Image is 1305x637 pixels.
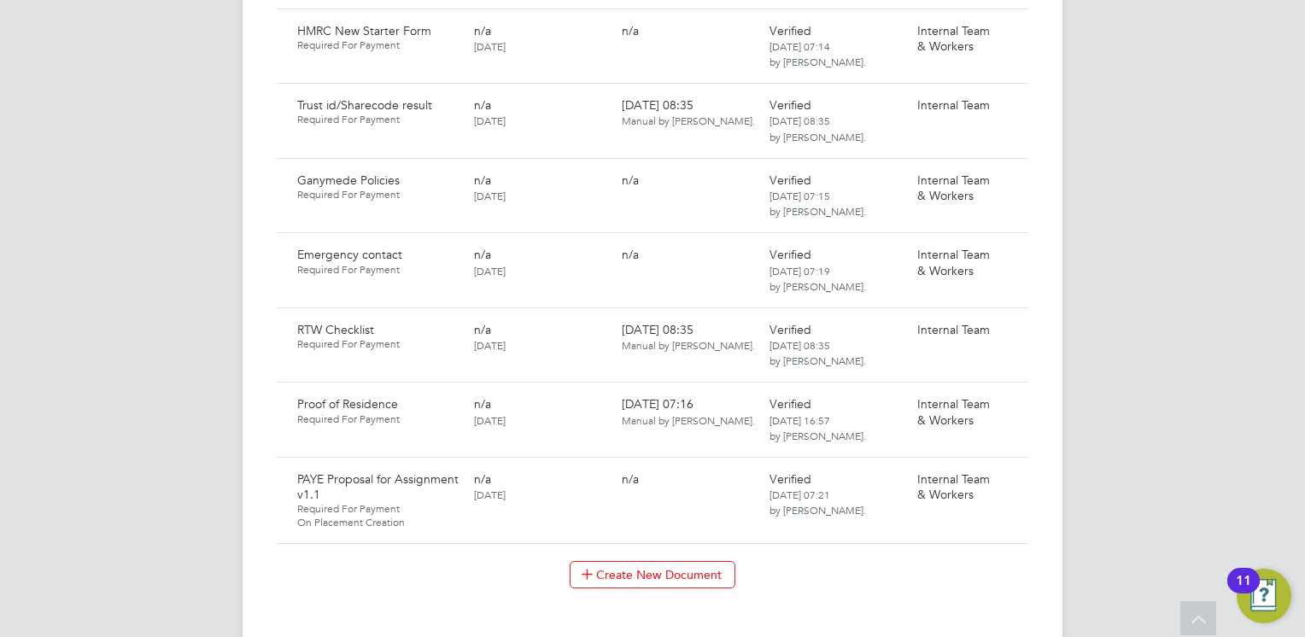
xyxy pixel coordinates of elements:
[770,338,866,367] span: [DATE] 08:35 by [PERSON_NAME].
[297,172,400,188] span: Ganymede Policies
[622,97,755,128] span: [DATE] 08:35
[917,396,990,427] span: Internal Team & Workers
[917,247,990,278] span: Internal Team & Workers
[770,114,866,143] span: [DATE] 08:35 by [PERSON_NAME].
[474,172,491,188] span: n/a
[474,39,506,53] span: [DATE]
[622,23,639,38] span: n/a
[770,488,866,517] span: [DATE] 07:21 by [PERSON_NAME].
[474,413,506,427] span: [DATE]
[622,338,755,352] span: Manual by [PERSON_NAME].
[474,322,491,337] span: n/a
[622,247,639,262] span: n/a
[622,322,755,353] span: [DATE] 08:35
[474,114,506,127] span: [DATE]
[770,322,811,337] span: Verified
[297,247,402,262] span: Emergency contact
[297,188,460,202] span: Required For Payment
[770,471,811,487] span: Verified
[474,488,506,501] span: [DATE]
[474,189,506,202] span: [DATE]
[622,396,755,427] span: [DATE] 07:16
[474,338,506,352] span: [DATE]
[770,189,866,218] span: [DATE] 07:15 by [PERSON_NAME].
[917,97,990,113] span: Internal Team
[622,471,639,487] span: n/a
[770,172,811,188] span: Verified
[770,97,811,113] span: Verified
[474,264,506,278] span: [DATE]
[1237,569,1291,623] button: Open Resource Center, 11 new notifications
[917,23,990,54] span: Internal Team & Workers
[770,39,866,68] span: [DATE] 07:14 by [PERSON_NAME].
[297,23,431,38] span: HMRC New Starter Form
[917,471,990,502] span: Internal Team & Workers
[297,412,460,426] span: Required For Payment
[474,247,491,262] span: n/a
[297,38,460,52] span: Required For Payment
[474,471,491,487] span: n/a
[297,337,460,351] span: Required For Payment
[297,516,460,529] span: On Placement Creation
[622,172,639,188] span: n/a
[297,502,460,516] span: Required For Payment
[1236,581,1251,603] div: 11
[570,561,735,588] button: Create New Document
[770,23,811,38] span: Verified
[770,247,811,262] span: Verified
[297,322,374,337] span: RTW Checklist
[297,471,459,502] span: PAYE Proposal for Assignment v1.1
[917,172,990,203] span: Internal Team & Workers
[474,396,491,412] span: n/a
[622,114,755,127] span: Manual by [PERSON_NAME].
[622,413,755,427] span: Manual by [PERSON_NAME].
[297,113,460,126] span: Required For Payment
[297,396,398,412] span: Proof of Residence
[770,413,866,442] span: [DATE] 16:57 by [PERSON_NAME].
[474,97,491,113] span: n/a
[474,23,491,38] span: n/a
[297,263,460,277] span: Required For Payment
[770,396,811,412] span: Verified
[297,97,432,113] span: Trust id/Sharecode result
[770,264,866,293] span: [DATE] 07:19 by [PERSON_NAME].
[917,322,990,337] span: Internal Team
